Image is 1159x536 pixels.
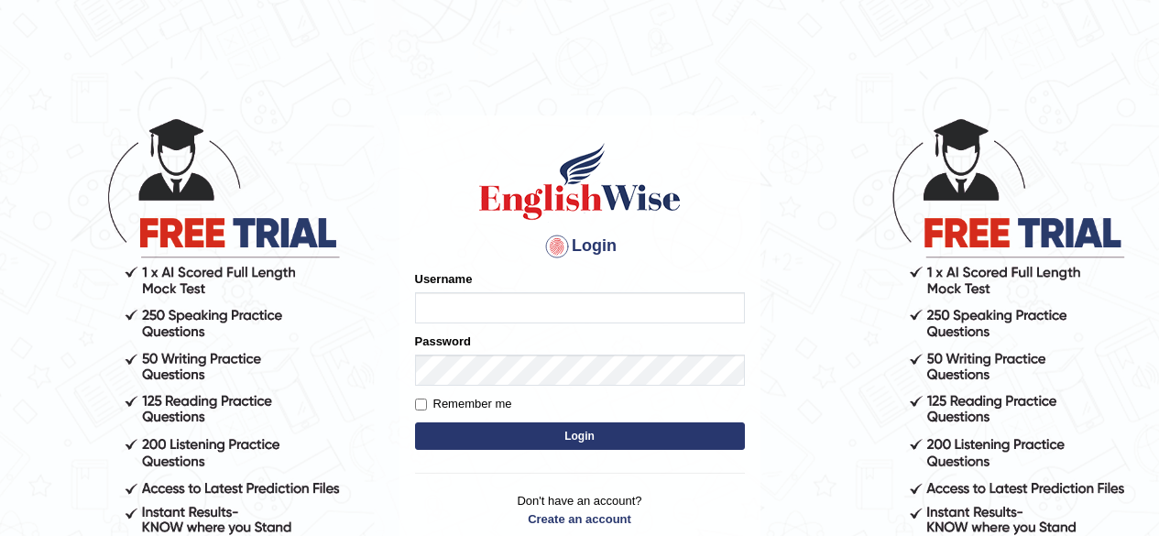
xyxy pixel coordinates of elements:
[415,395,512,413] label: Remember me
[415,399,427,410] input: Remember me
[415,333,471,350] label: Password
[415,270,473,288] label: Username
[415,232,745,261] h4: Login
[476,140,684,223] img: Logo of English Wise sign in for intelligent practice with AI
[415,422,745,450] button: Login
[415,510,745,528] a: Create an account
